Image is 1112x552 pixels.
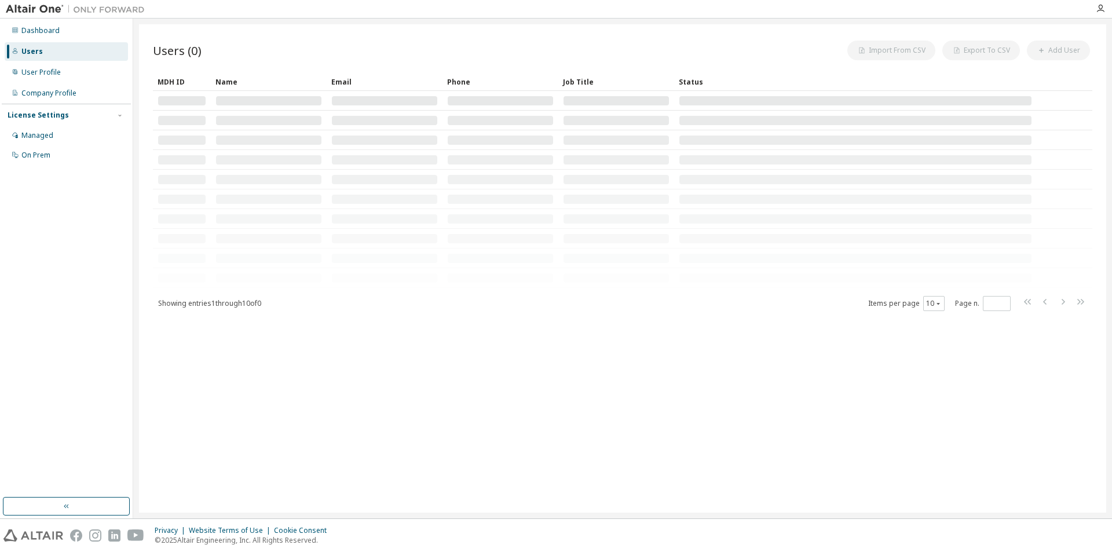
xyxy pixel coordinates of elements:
[21,151,50,160] div: On Prem
[21,26,60,35] div: Dashboard
[21,47,43,56] div: Users
[274,526,334,535] div: Cookie Consent
[6,3,151,15] img: Altair One
[926,299,942,308] button: 10
[847,41,935,60] button: Import From CSV
[189,526,274,535] div: Website Terms of Use
[1027,41,1090,60] button: Add User
[215,72,322,91] div: Name
[679,72,1032,91] div: Status
[447,72,554,91] div: Phone
[942,41,1020,60] button: Export To CSV
[153,42,202,59] span: Users (0)
[89,529,101,542] img: instagram.svg
[158,72,206,91] div: MDH ID
[8,111,69,120] div: License Settings
[70,529,82,542] img: facebook.svg
[155,535,334,545] p: © 2025 Altair Engineering, Inc. All Rights Reserved.
[3,529,63,542] img: altair_logo.svg
[21,68,61,77] div: User Profile
[158,298,261,308] span: Showing entries 1 through 10 of 0
[108,529,120,542] img: linkedin.svg
[21,89,76,98] div: Company Profile
[868,296,945,311] span: Items per page
[127,529,144,542] img: youtube.svg
[955,296,1011,311] span: Page n.
[21,131,53,140] div: Managed
[155,526,189,535] div: Privacy
[331,72,438,91] div: Email
[563,72,670,91] div: Job Title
